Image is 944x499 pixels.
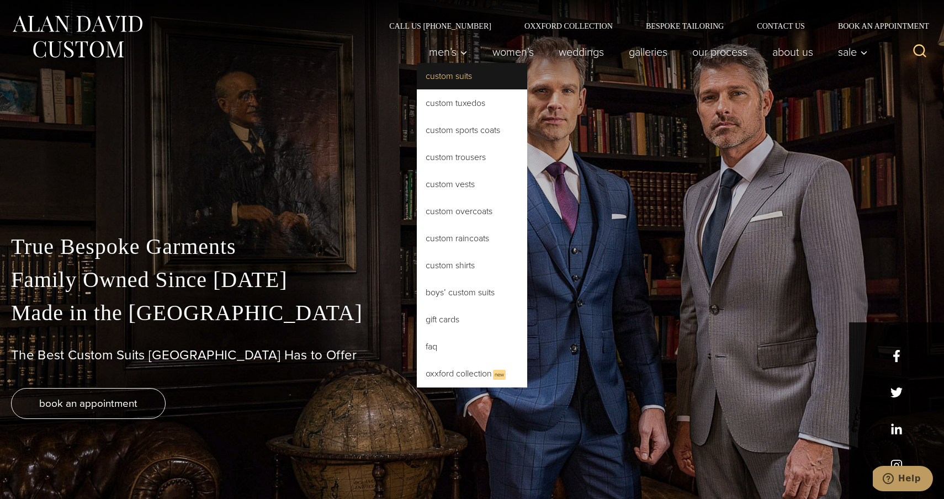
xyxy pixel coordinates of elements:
a: Custom Overcoats [417,198,527,225]
a: Book an Appointment [821,22,933,30]
a: Call Us [PHONE_NUMBER] [373,22,508,30]
a: FAQ [417,333,527,360]
a: Gift Cards [417,306,527,333]
a: Custom Vests [417,171,527,198]
button: Men’s sub menu toggle [417,41,480,63]
img: Alan David Custom [11,12,144,61]
a: Oxxford CollectionNew [417,360,527,387]
a: Women’s [480,41,547,63]
span: book an appointment [39,395,137,411]
a: Oxxford Collection [508,22,629,30]
a: book an appointment [11,388,166,419]
iframe: Opens a widget where you can chat to one of our agents [873,466,933,493]
a: weddings [547,41,617,63]
a: Custom Suits [417,63,527,89]
a: About Us [760,41,826,63]
h1: The Best Custom Suits [GEOGRAPHIC_DATA] Has to Offer [11,347,933,363]
a: Galleries [617,41,680,63]
a: Bespoke Tailoring [629,22,740,30]
span: New [493,370,506,380]
nav: Secondary Navigation [373,22,933,30]
a: Custom Raincoats [417,225,527,252]
a: Our Process [680,41,760,63]
nav: Primary Navigation [417,41,874,63]
a: Custom Tuxedos [417,90,527,116]
a: Boys’ Custom Suits [417,279,527,306]
a: Custom Shirts [417,252,527,279]
button: View Search Form [906,39,933,65]
a: Custom Trousers [417,144,527,171]
p: True Bespoke Garments Family Owned Since [DATE] Made in the [GEOGRAPHIC_DATA] [11,230,933,330]
a: Contact Us [740,22,821,30]
button: Sale sub menu toggle [826,41,874,63]
a: Custom Sports Coats [417,117,527,144]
